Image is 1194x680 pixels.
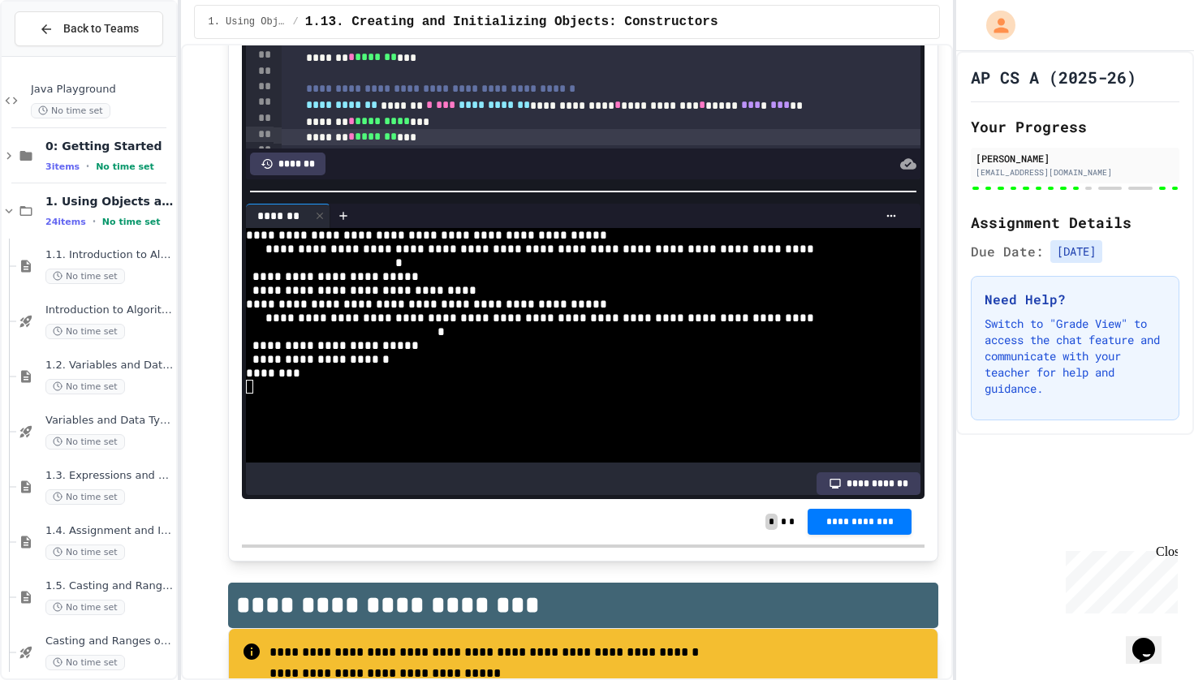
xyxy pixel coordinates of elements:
[1050,240,1102,263] span: [DATE]
[985,316,1166,397] p: Switch to "Grade View" to access the chat feature and communicate with your teacher for help and ...
[45,469,173,483] span: 1.3. Expressions and Output
[45,524,173,538] span: 1.4. Assignment and Input
[45,655,125,670] span: No time set
[1059,544,1178,613] iframe: chat widget
[6,6,112,103] div: Chat with us now!Close
[96,161,154,172] span: No time set
[45,139,173,153] span: 0: Getting Started
[45,635,173,648] span: Casting and Ranges of variables - Quiz
[45,217,86,227] span: 24 items
[45,544,125,560] span: No time set
[292,15,298,28] span: /
[971,242,1044,261] span: Due Date:
[969,6,1019,44] div: My Account
[1126,615,1178,664] iframe: chat widget
[45,303,173,317] span: Introduction to Algorithms, Programming, and Compilers
[45,579,173,593] span: 1.5. Casting and Ranges of Values
[976,151,1175,166] div: [PERSON_NAME]
[63,20,139,37] span: Back to Teams
[45,269,125,284] span: No time set
[45,359,173,372] span: 1.2. Variables and Data Types
[31,103,110,118] span: No time set
[45,194,173,209] span: 1. Using Objects and Methods
[45,379,125,394] span: No time set
[31,83,173,97] span: Java Playground
[971,211,1179,234] h2: Assignment Details
[45,434,125,450] span: No time set
[305,12,718,32] span: 1.13. Creating and Initializing Objects: Constructors
[45,248,173,262] span: 1.1. Introduction to Algorithms, Programming, and Compilers
[93,215,96,228] span: •
[208,15,286,28] span: 1. Using Objects and Methods
[971,115,1179,138] h2: Your Progress
[15,11,163,46] button: Back to Teams
[45,324,125,339] span: No time set
[976,166,1175,179] div: [EMAIL_ADDRESS][DOMAIN_NAME]
[45,161,80,172] span: 3 items
[971,66,1136,88] h1: AP CS A (2025-26)
[86,160,89,173] span: •
[985,290,1166,309] h3: Need Help?
[45,600,125,615] span: No time set
[45,489,125,505] span: No time set
[45,414,173,428] span: Variables and Data Types - Quiz
[102,217,161,227] span: No time set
